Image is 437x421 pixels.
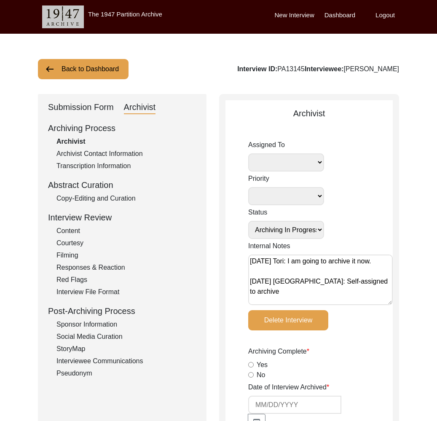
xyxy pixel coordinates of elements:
[56,287,196,297] div: Interview File Format
[48,122,196,134] div: Archiving Process
[375,11,395,20] label: Logout
[305,65,343,72] b: Interviewee:
[45,64,55,74] img: arrow-left.png
[124,101,156,114] div: Archivist
[56,149,196,159] div: Archivist Contact Information
[237,65,277,72] b: Interview ID:
[48,305,196,317] div: Post-Archiving Process
[42,5,84,28] img: header-logo.png
[225,107,393,120] div: Archivist
[248,174,324,184] label: Priority
[56,137,196,147] div: Archivist
[56,226,196,236] div: Content
[257,370,265,380] label: No
[248,382,329,392] label: Date of Interview Archived
[248,140,324,150] label: Assigned To
[275,11,314,20] label: New Interview
[257,360,268,370] label: Yes
[248,396,341,414] input: MM/DD/YYYY
[56,238,196,248] div: Courtesy
[56,161,196,171] div: Transcription Information
[56,275,196,285] div: Red Flags
[88,11,162,18] label: The 1947 Partition Archive
[56,319,196,330] div: Sponsor Information
[56,356,196,366] div: Interviewee Communications
[48,179,196,191] div: Abstract Curation
[237,64,399,74] div: PA13145 [PERSON_NAME]
[248,241,290,251] label: Internal Notes
[56,250,196,260] div: Filming
[248,310,328,330] button: Delete Interview
[56,193,196,204] div: Copy-Editing and Curation
[56,263,196,273] div: Responses & Reaction
[48,101,114,114] div: Submission Form
[324,11,355,20] label: Dashboard
[248,207,324,217] label: Status
[38,59,129,79] button: Back to Dashboard
[248,346,309,357] label: Archiving Complete
[56,344,196,354] div: StoryMap
[56,332,196,342] div: Social Media Curation
[56,368,196,378] div: Pseudonym
[48,211,196,224] div: Interview Review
